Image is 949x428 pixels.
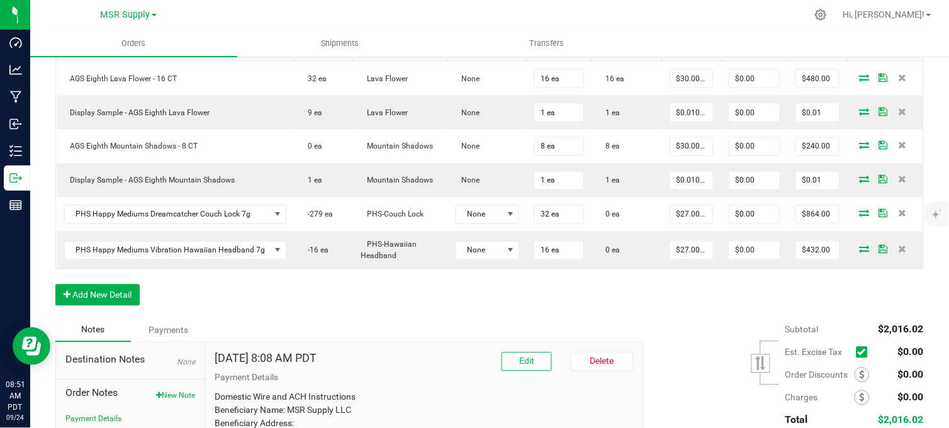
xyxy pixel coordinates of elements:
h4: [DATE] 8:08 AM PDT [215,352,317,365]
span: PHS-Couch Lock [361,210,424,219]
span: Mountain Shadows [361,176,433,185]
input: 0 [670,138,714,155]
span: PHS-Hawaiian Headband [361,240,417,261]
button: Add New Detail [55,284,140,306]
span: Delete [590,356,614,366]
span: PHS Happy Mediums Dreamcatcher Couch Lock 7g [65,206,271,223]
input: 0 [796,104,839,121]
span: 32 ea [301,74,327,83]
span: 1 ea [301,176,322,185]
input: 0 [729,138,779,155]
input: 0 [729,70,779,87]
span: Save Order Detail [874,74,893,81]
span: 9 ea [301,108,322,117]
span: Charges [785,393,855,403]
span: 0 ea [599,246,620,255]
span: None [456,206,503,223]
span: Transfers [513,38,581,49]
span: Lava Flower [361,74,408,83]
span: NO DATA FOUND [64,241,287,260]
inline-svg: Manufacturing [9,91,22,103]
input: 0 [535,206,584,223]
input: 0 [729,172,779,189]
a: Shipments [237,30,444,57]
input: 0 [729,104,779,121]
input: 0 [535,172,584,189]
span: 1 ea [599,176,620,185]
inline-svg: Outbound [9,172,22,184]
span: 0 ea [599,210,620,219]
input: 0 [670,242,714,259]
span: Est. Excise Tax [785,347,851,358]
span: Orders [104,38,162,49]
p: Payment Details [215,371,634,385]
span: $2,016.02 [879,414,924,426]
span: $0.00 [898,346,924,358]
span: $2,016.02 [879,324,924,335]
span: Save Order Detail [874,108,893,115]
span: Calculate excise tax [856,344,873,361]
inline-svg: Inventory [9,145,22,157]
span: Save Order Detail [874,176,893,183]
span: 1 ea [599,108,620,117]
span: 8 ea [599,142,620,151]
inline-svg: Reports [9,199,22,211]
span: Delete Order Detail [893,74,912,81]
span: Delete Order Detail [893,142,912,149]
button: Edit [502,352,552,371]
span: AGS Eighth Lava Flower - 16 CT [64,74,177,83]
input: 0 [796,206,839,223]
div: Payments [131,319,206,342]
input: 0 [796,70,839,87]
span: Delete Order Detail [893,245,912,253]
p: 09/24 [6,413,25,422]
span: Delete Order Detail [893,108,912,115]
span: Save Order Detail [874,210,893,217]
span: AGS Eighth Mountain Shadows - 8 CT [64,142,198,151]
span: Delete Order Detail [893,176,912,183]
a: Transfers [444,30,651,57]
a: Orders [30,30,237,57]
span: None [456,142,480,151]
span: Edit [519,356,534,366]
span: None [456,74,480,83]
span: None [456,242,503,259]
span: $0.00 [898,391,924,403]
span: Save Order Detail [874,245,893,253]
span: Shipments [305,38,376,49]
span: Display Sample - AGS Eighth Lava Flower [64,108,210,117]
button: New Note [156,390,195,402]
input: 0 [670,206,714,223]
inline-svg: Analytics [9,64,22,76]
div: Manage settings [813,9,829,21]
span: Mountain Shadows [361,142,433,151]
span: Subtotal [785,325,819,335]
span: Total [785,414,808,426]
input: 0 [535,242,584,259]
span: Order Discounts [785,370,855,380]
span: None [456,176,480,185]
span: Hi, [PERSON_NAME]! [843,9,925,20]
span: 16 ea [599,74,624,83]
inline-svg: Inbound [9,118,22,130]
span: MSR Supply [101,9,150,20]
span: Lava Flower [361,108,408,117]
input: 0 [535,70,584,87]
span: PHS Happy Mediums Vibration Hawaiian Headband 7g [65,242,271,259]
span: -279 ea [301,210,333,219]
input: 0 [796,172,839,189]
iframe: Resource center [13,327,50,365]
input: 0 [729,206,779,223]
input: 0 [535,138,584,155]
span: Save Order Detail [874,142,893,149]
span: -16 ea [301,246,328,255]
input: 0 [796,138,839,155]
span: 0 ea [301,142,322,151]
span: Display Sample - AGS Eighth Mountain Shadows [64,176,235,185]
span: Destination Notes [65,352,195,368]
span: Delete Order Detail [893,210,912,217]
p: 08:51 AM PDT [6,379,25,413]
input: 0 [670,172,714,189]
span: None [177,358,195,367]
input: 0 [670,70,714,87]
